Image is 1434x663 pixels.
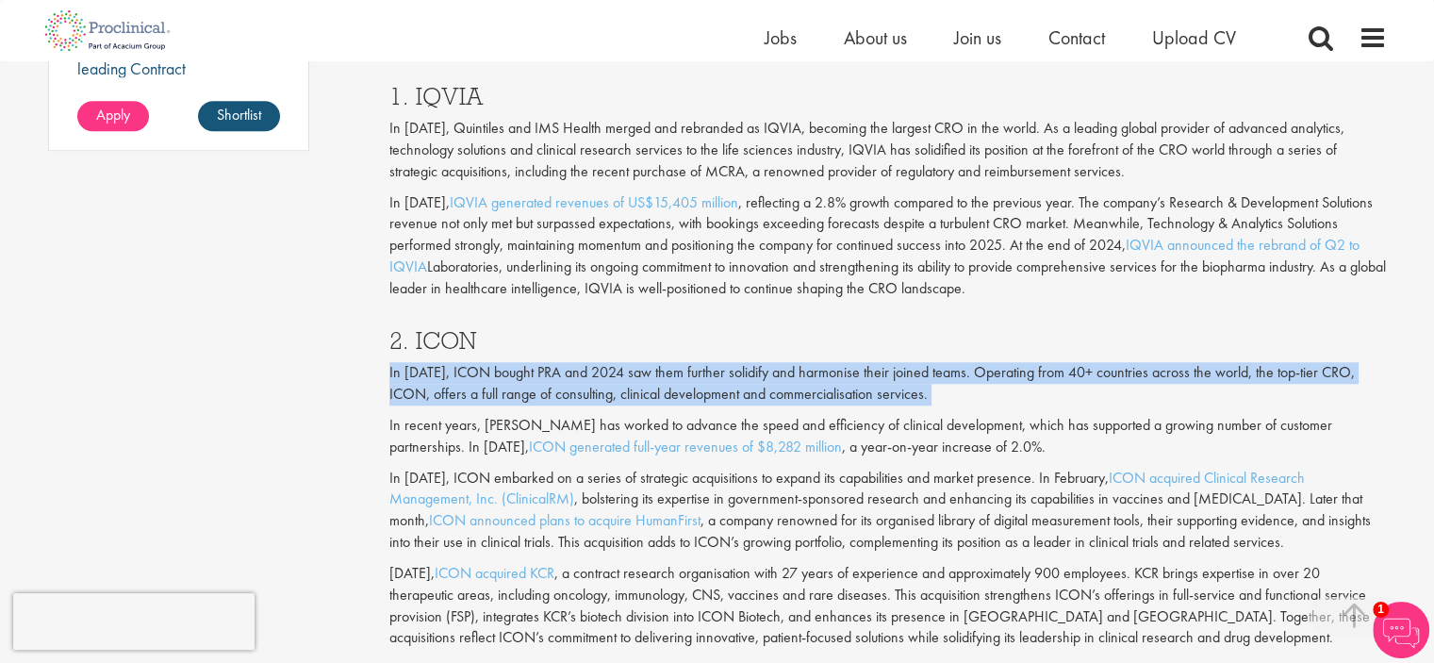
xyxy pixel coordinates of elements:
[429,510,701,530] a: ICON announced plans to acquire HumanFirst
[96,105,130,124] span: Apply
[389,563,1387,649] p: [DATE], , a contract research organisation with 27 years of experience and approximately 900 empl...
[389,328,1387,353] h3: 2. ICON
[389,84,1387,108] h3: 1. IQVIA
[529,437,842,456] a: ICON generated full-year revenues of $8,282 million
[1152,25,1236,50] a: Upload CV
[765,25,797,50] a: Jobs
[389,235,1360,276] a: IQVIA announced the rebrand of Q2 to IQVIA
[389,468,1305,509] a: ICON acquired Clinical Research Management, Inc. (ClinicalRM)
[1373,602,1429,658] img: Chatbot
[450,192,738,212] a: IQVIA generated revenues of US$15,405 million
[954,25,1001,50] a: Join us
[389,192,1387,300] p: In [DATE], , reflecting a 2.8% growth compared to the previous year. The company’s Research & Dev...
[198,101,280,131] a: Shortlist
[77,101,149,131] a: Apply
[389,362,1387,406] p: In [DATE], ICON bought PRA and 2024 saw them further solidify and harmonise their joined teams. O...
[389,415,1387,458] p: In recent years, [PERSON_NAME] has worked to advance the speed and efficiency of clinical develop...
[389,468,1387,554] p: In [DATE], ICON embarked on a series of strategic acquisitions to expand its capabilities and mar...
[13,593,255,650] iframe: reCAPTCHA
[435,563,554,583] a: ICON acquired KCR
[1048,25,1105,50] a: Contact
[1373,602,1389,618] span: 1
[389,118,1387,183] p: In [DATE], Quintiles and IMS Health merged and rebranded as IQVIA, becoming the largest CRO in th...
[844,25,907,50] a: About us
